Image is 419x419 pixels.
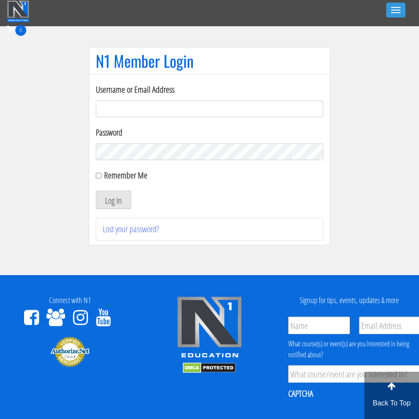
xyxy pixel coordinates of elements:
img: n1-edu-logo [177,296,242,361]
a: Lost your password? [103,223,159,235]
label: Remember Me [104,169,147,181]
p: Back To Top [364,398,419,409]
img: Authorize.Net Merchant - Click to Verify [50,336,90,367]
h1: N1 Member Login [96,52,323,70]
h4: Signup for tips, events, updates & more [286,296,412,305]
h4: Connect with N1 [7,296,133,305]
button: Log In [96,191,131,209]
span: 0 [15,25,26,36]
label: Password [96,126,323,139]
label: Username or Email Address [96,83,323,96]
img: DMCA.com Protection Status [183,363,236,373]
a: 0 [7,23,26,35]
img: n1-education [7,0,29,22]
input: Name [288,317,350,334]
label: CAPTCHA [288,388,313,399]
